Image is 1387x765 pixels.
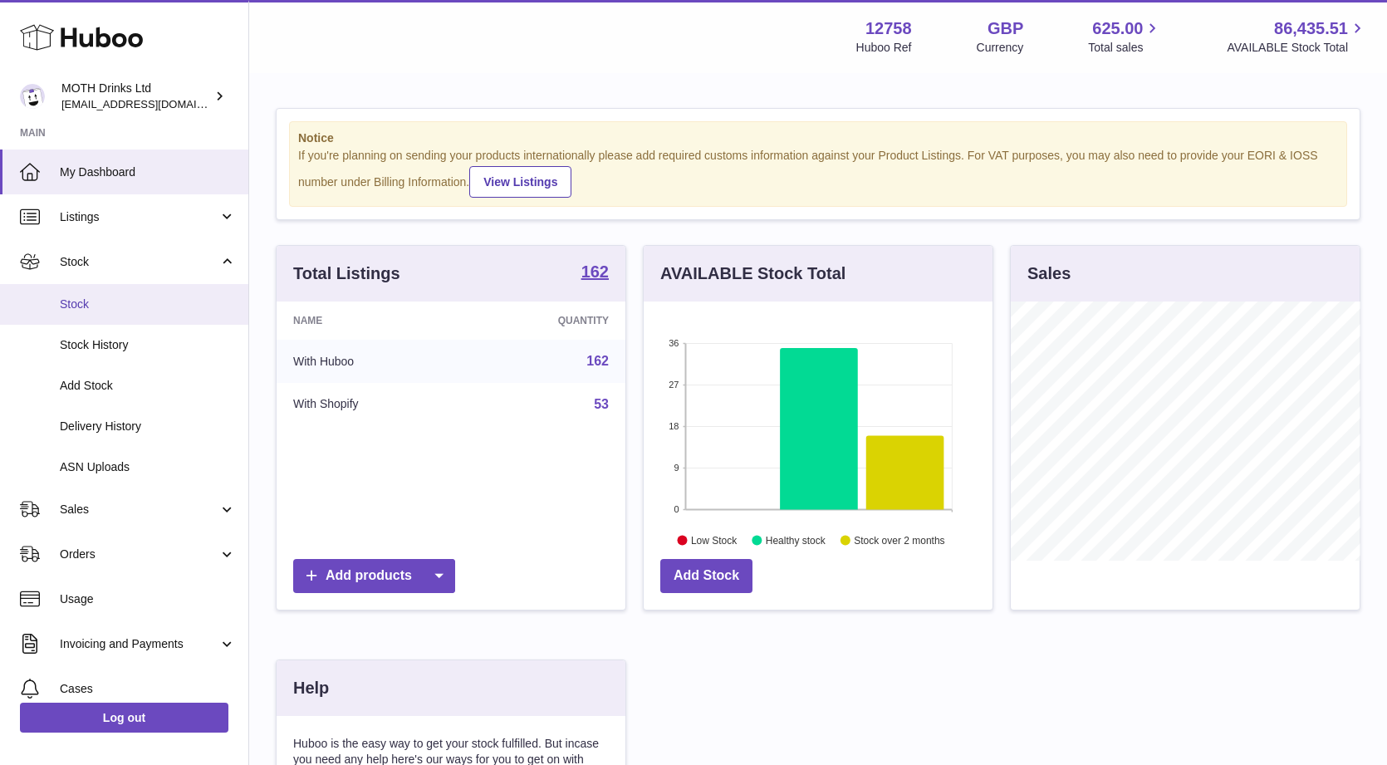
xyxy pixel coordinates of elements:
text: 9 [674,463,679,473]
a: Add Stock [660,559,752,593]
a: 625.00 Total sales [1088,17,1162,56]
span: Stock History [60,337,236,353]
h3: Sales [1027,262,1071,285]
strong: 12758 [865,17,912,40]
img: orders@mothdrinks.com [20,84,45,109]
span: Stock [60,254,218,270]
div: Currency [977,40,1024,56]
span: 625.00 [1092,17,1143,40]
text: 18 [669,421,679,431]
h3: AVAILABLE Stock Total [660,262,845,285]
span: Total sales [1088,40,1162,56]
span: Sales [60,502,218,517]
span: Cases [60,681,236,697]
a: Add products [293,559,455,593]
text: 36 [669,338,679,348]
span: [EMAIL_ADDRESS][DOMAIN_NAME] [61,97,244,110]
th: Name [277,302,464,340]
a: 162 [586,354,609,368]
td: With Huboo [277,340,464,383]
strong: 162 [581,263,609,280]
span: AVAILABLE Stock Total [1227,40,1367,56]
span: Delivery History [60,419,236,434]
div: MOTH Drinks Ltd [61,81,211,112]
text: 27 [669,380,679,390]
span: Usage [60,591,236,607]
span: ASN Uploads [60,459,236,475]
h3: Help [293,677,329,699]
span: Invoicing and Payments [60,636,218,652]
h3: Total Listings [293,262,400,285]
div: Huboo Ref [856,40,912,56]
a: View Listings [469,166,571,198]
div: If you're planning on sending your products internationally please add required customs informati... [298,148,1338,198]
text: Stock over 2 months [854,534,944,546]
strong: GBP [988,17,1023,40]
th: Quantity [464,302,625,340]
a: 162 [581,263,609,283]
a: Log out [20,703,228,733]
span: Add Stock [60,378,236,394]
span: 86,435.51 [1274,17,1348,40]
a: 86,435.51 AVAILABLE Stock Total [1227,17,1367,56]
a: 53 [594,397,609,411]
span: Listings [60,209,218,225]
text: Healthy stock [766,534,826,546]
strong: Notice [298,130,1338,146]
span: Orders [60,547,218,562]
td: With Shopify [277,383,464,426]
span: Stock [60,297,236,312]
text: Low Stock [691,534,738,546]
span: My Dashboard [60,164,236,180]
text: 0 [674,504,679,514]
